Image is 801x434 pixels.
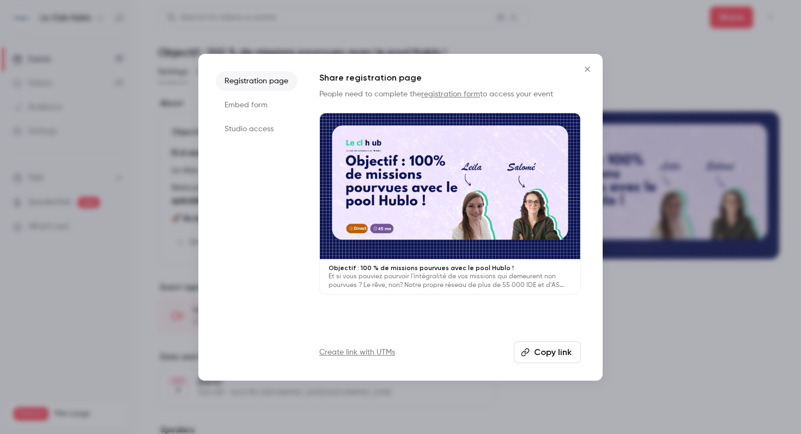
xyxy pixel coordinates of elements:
[216,71,298,91] li: Registration page
[319,71,581,84] h1: Share registration page
[216,119,298,139] li: Studio access
[319,347,395,358] a: Create link with UTMs
[329,264,572,272] p: Objectif : 100 % de missions pourvues avec le pool Hublo !
[577,58,598,80] button: Close
[319,89,581,100] p: People need to complete the to access your event
[421,90,480,98] a: registration form
[216,95,298,115] li: Embed form
[329,272,572,290] p: Et si vous pouviez pourvoir l'intégralité de vos missions qui demeurent non pourvues ? Le rêve, n...
[319,113,581,295] a: Objectif : 100 % de missions pourvues avec le pool Hublo !Et si vous pouviez pourvoir l'intégrali...
[514,341,581,363] button: Copy link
